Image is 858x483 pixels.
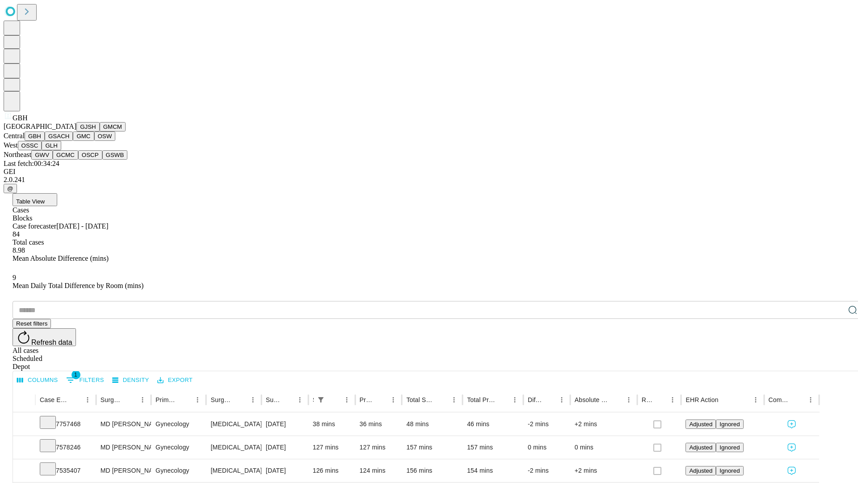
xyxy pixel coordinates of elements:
[247,394,259,406] button: Menu
[360,459,398,482] div: 124 mins
[13,274,16,281] span: 9
[100,122,126,131] button: GMCM
[7,185,13,192] span: @
[155,373,195,387] button: Export
[94,131,116,141] button: OSW
[328,394,341,406] button: Sort
[4,141,18,149] span: West
[53,150,78,160] button: GCMC
[31,150,53,160] button: GWV
[13,238,44,246] span: Total cases
[528,413,566,436] div: -2 mins
[234,394,247,406] button: Sort
[13,254,109,262] span: Mean Absolute Difference (mins)
[387,394,400,406] button: Menu
[101,436,147,459] div: MD [PERSON_NAME] [PERSON_NAME]
[435,394,448,406] button: Sort
[4,151,31,158] span: Northeast
[528,459,566,482] div: -2 mins
[313,459,351,482] div: 126 mins
[792,394,804,406] button: Sort
[40,396,68,403] div: Case Epic Id
[281,394,294,406] button: Sort
[528,436,566,459] div: 0 mins
[64,373,106,387] button: Show filters
[406,459,458,482] div: 156 mins
[81,394,94,406] button: Menu
[124,394,136,406] button: Sort
[16,320,47,327] span: Reset filters
[749,394,762,406] button: Menu
[294,394,306,406] button: Menu
[210,413,257,436] div: [MEDICAL_DATA] WITH [MEDICAL_DATA] AND/OR [MEDICAL_DATA] WITH OR WITHOUT D&C
[4,176,854,184] div: 2.0.241
[13,230,20,238] span: 84
[686,419,716,429] button: Adjusted
[374,394,387,406] button: Sort
[4,168,854,176] div: GEI
[719,444,740,451] span: Ignored
[4,132,25,140] span: Central
[719,467,740,474] span: Ignored
[102,150,128,160] button: GSWB
[4,184,17,193] button: @
[610,394,622,406] button: Sort
[406,413,458,436] div: 48 mins
[40,436,92,459] div: 7578246
[266,413,304,436] div: [DATE]
[13,282,143,289] span: Mean Daily Total Difference by Room (mins)
[210,459,257,482] div: [MEDICAL_DATA] [MEDICAL_DATA] REMOVAL TUBES AND/OR OVARIES FOR UTERUS 250GM OR LESS
[360,396,374,403] div: Predicted In Room Duration
[156,413,202,436] div: Gynecology
[555,394,568,406] button: Menu
[78,150,102,160] button: OSCP
[575,459,633,482] div: +2 mins
[769,396,791,403] div: Comments
[45,131,73,141] button: GSACH
[17,463,31,479] button: Expand
[360,413,398,436] div: 36 mins
[266,436,304,459] div: [DATE]
[689,467,712,474] span: Adjusted
[341,394,353,406] button: Menu
[156,396,178,403] div: Primary Service
[716,419,743,429] button: Ignored
[467,459,519,482] div: 154 mins
[686,443,716,452] button: Adjusted
[360,436,398,459] div: 127 mins
[13,328,76,346] button: Refresh data
[156,459,202,482] div: Gynecology
[76,122,100,131] button: GJSH
[56,222,108,230] span: [DATE] - [DATE]
[313,396,314,403] div: Scheduled In Room Duration
[448,394,460,406] button: Menu
[716,443,743,452] button: Ignored
[13,193,57,206] button: Table View
[17,417,31,432] button: Expand
[575,396,609,403] div: Absolute Difference
[40,459,92,482] div: 7535407
[71,370,80,379] span: 1
[69,394,81,406] button: Sort
[101,459,147,482] div: MD [PERSON_NAME] [PERSON_NAME]
[719,394,732,406] button: Sort
[509,394,521,406] button: Menu
[191,394,204,406] button: Menu
[13,222,56,230] span: Case forecaster
[13,319,51,328] button: Reset filters
[467,436,519,459] div: 157 mins
[686,396,718,403] div: EHR Action
[40,413,92,436] div: 7757468
[110,373,151,387] button: Density
[315,394,327,406] div: 1 active filter
[315,394,327,406] button: Show filters
[179,394,191,406] button: Sort
[31,339,72,346] span: Refresh data
[467,413,519,436] div: 46 mins
[642,396,653,403] div: Resolved in EHR
[4,160,59,167] span: Last fetch: 00:34:24
[156,436,202,459] div: Gynecology
[406,436,458,459] div: 157 mins
[654,394,666,406] button: Sort
[528,396,542,403] div: Difference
